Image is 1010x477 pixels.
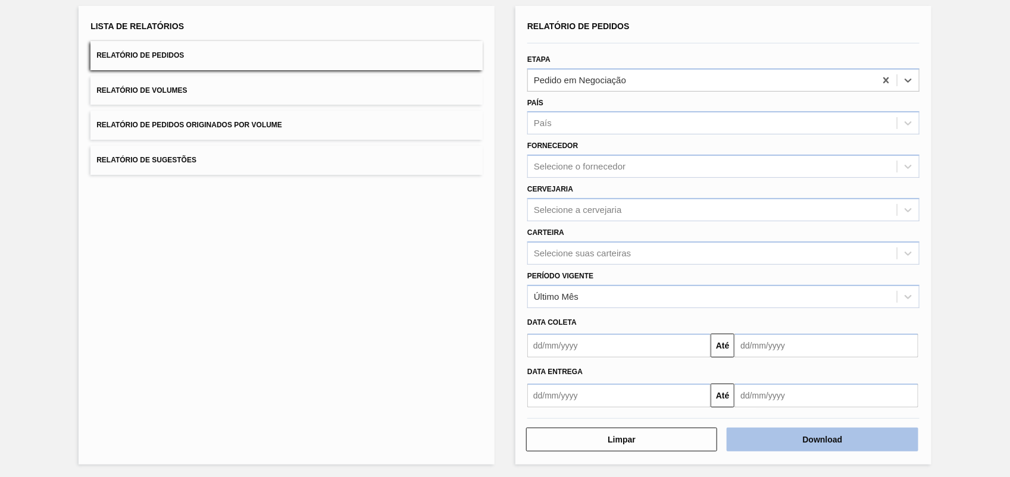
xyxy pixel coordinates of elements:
[534,162,626,172] div: Selecione o fornecedor
[527,318,577,327] span: Data coleta
[90,21,184,31] span: Lista de Relatórios
[534,248,631,258] div: Selecione suas carteiras
[527,142,578,150] label: Fornecedor
[534,75,626,85] div: Pedido em Negociação
[727,428,918,451] button: Download
[527,228,564,237] label: Carteira
[711,334,734,357] button: Até
[96,121,282,129] span: Relatório de Pedidos Originados por Volume
[527,334,711,357] input: dd/mm/yyyy
[527,368,583,376] span: Data entrega
[527,99,543,107] label: País
[527,185,573,193] label: Cervejaria
[527,384,711,407] input: dd/mm/yyyy
[527,21,630,31] span: Relatório de Pedidos
[90,111,483,140] button: Relatório de Pedidos Originados por Volume
[90,41,483,70] button: Relatório de Pedidos
[90,146,483,175] button: Relatório de Sugestões
[96,51,184,59] span: Relatório de Pedidos
[526,428,717,451] button: Limpar
[734,384,918,407] input: dd/mm/yyyy
[527,55,551,64] label: Etapa
[534,205,622,215] div: Selecione a cervejaria
[527,272,593,280] label: Período Vigente
[711,384,734,407] button: Até
[90,76,483,105] button: Relatório de Volumes
[534,118,552,128] div: País
[96,86,187,95] span: Relatório de Volumes
[96,156,196,164] span: Relatório de Sugestões
[534,291,579,302] div: Último Mês
[734,334,918,357] input: dd/mm/yyyy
